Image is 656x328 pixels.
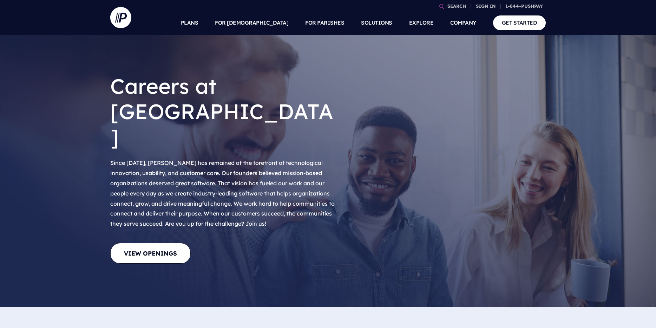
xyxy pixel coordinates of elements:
a: EXPLORE [409,11,434,35]
a: SOLUTIONS [361,11,392,35]
a: GET STARTED [493,15,546,30]
a: COMPANY [450,11,476,35]
h1: Careers at [GEOGRAPHIC_DATA] [110,68,339,155]
a: FOR [DEMOGRAPHIC_DATA] [215,11,288,35]
a: FOR PARISHES [305,11,344,35]
span: Since [DATE], [PERSON_NAME] has remained at the forefront of technological innovation, usability,... [110,159,335,227]
a: PLANS [181,11,198,35]
a: View Openings [110,243,191,264]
